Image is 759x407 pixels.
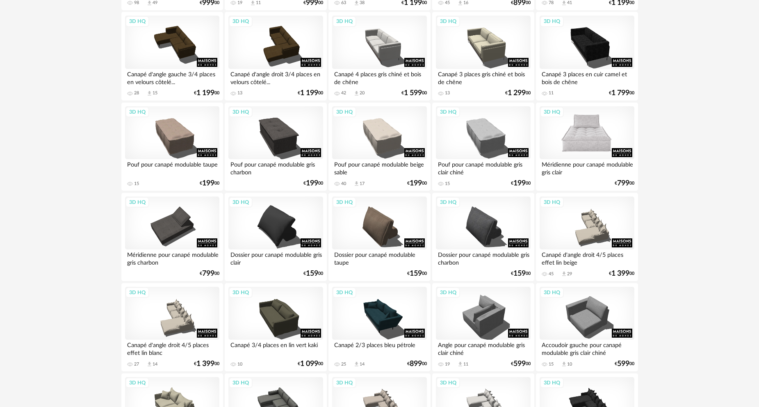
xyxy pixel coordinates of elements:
[153,361,157,367] div: 14
[513,361,526,367] span: 599
[360,361,365,367] div: 14
[196,90,214,96] span: 1 199
[125,340,219,356] div: Canapé d'angle droit 4/5 places effet lin blanc
[615,181,634,186] div: € 00
[202,271,214,277] span: 799
[121,103,223,191] a: 3D HQ Pouf pour canapé modulable taupe 15 €19900
[125,107,149,117] div: 3D HQ
[229,16,253,27] div: 3D HQ
[540,159,634,176] div: Méridienne pour canapé modulable gris clair
[341,361,346,367] div: 25
[121,12,223,101] a: 3D HQ Canapé d'angle gauche 3/4 places en velours côtelé... 28 Download icon 15 €1 19900
[436,249,530,266] div: Dossier pour canapé modulable gris charbon
[121,283,223,372] a: 3D HQ Canapé d'angle droit 4/5 places effet lin blanc 27 Download icon 14 €1 39900
[146,90,153,96] span: Download icon
[540,197,564,208] div: 3D HQ
[436,340,530,356] div: Angle pour canapé modulable gris clair chiné
[407,181,427,186] div: € 00
[228,159,323,176] div: Pouf pour canapé modulable gris charbon
[457,361,463,367] span: Download icon
[125,69,219,85] div: Canapé d'angle gauche 3/4 places en velours côtelé...
[432,193,534,281] a: 3D HQ Dossier pour canapé modulable gris charbon €15900
[611,271,629,277] span: 1 399
[306,181,318,186] span: 199
[228,69,323,85] div: Canapé d'angle droit 3/4 places en velours côtelé...
[332,249,426,266] div: Dossier pour canapé modulable taupe
[511,361,531,367] div: € 00
[229,197,253,208] div: 3D HQ
[225,12,326,101] a: 3D HQ Canapé d'angle droit 3/4 places en velours côtelé... 13 €1 19900
[436,377,460,388] div: 3D HQ
[125,287,149,298] div: 3D HQ
[513,181,526,186] span: 199
[445,90,450,96] div: 13
[333,197,356,208] div: 3D HQ
[445,361,450,367] div: 19
[333,377,356,388] div: 3D HQ
[125,16,149,27] div: 3D HQ
[511,271,531,277] div: € 00
[549,90,554,96] div: 11
[540,16,564,27] div: 3D HQ
[536,193,638,281] a: 3D HQ Canapé d'angle droit 4/5 places effet lin beige 45 Download icon 29 €1 39900
[407,271,427,277] div: € 00
[436,287,460,298] div: 3D HQ
[121,193,223,281] a: 3D HQ Méridienne pour canapé modulable gris charbon €79900
[237,361,242,367] div: 10
[567,361,572,367] div: 10
[353,361,360,367] span: Download icon
[125,197,149,208] div: 3D HQ
[194,90,219,96] div: € 00
[225,193,326,281] a: 3D HQ Dossier pour canapé modulable gris clair €15900
[328,103,430,191] a: 3D HQ Pouf pour canapé modulable beige sable 40 Download icon 17 €19900
[436,69,530,85] div: Canapé 3 places gris chiné et bois de chêne
[196,361,214,367] span: 1 399
[229,377,253,388] div: 3D HQ
[549,271,554,277] div: 45
[432,103,534,191] a: 3D HQ Pouf pour canapé modulable gris clair chiné 15 €19900
[513,271,526,277] span: 159
[153,90,157,96] div: 15
[617,181,629,186] span: 799
[300,90,318,96] span: 1 199
[360,90,365,96] div: 20
[134,181,139,187] div: 15
[436,159,530,176] div: Pouf pour canapé modulable gris clair chiné
[229,107,253,117] div: 3D HQ
[617,361,629,367] span: 599
[333,16,356,27] div: 3D HQ
[540,107,564,117] div: 3D HQ
[609,271,634,277] div: € 00
[508,90,526,96] span: 1 299
[134,90,139,96] div: 28
[436,197,460,208] div: 3D HQ
[229,287,253,298] div: 3D HQ
[333,107,356,117] div: 3D HQ
[410,181,422,186] span: 199
[298,90,323,96] div: € 00
[194,361,219,367] div: € 00
[615,361,634,367] div: € 00
[228,249,323,266] div: Dossier pour canapé modulable gris clair
[332,159,426,176] div: Pouf pour canapé modulable beige sable
[540,287,564,298] div: 3D HQ
[125,159,219,176] div: Pouf pour canapé modulable taupe
[407,361,427,367] div: € 00
[611,90,629,96] span: 1 799
[561,271,567,277] span: Download icon
[436,16,460,27] div: 3D HQ
[353,181,360,187] span: Download icon
[328,12,430,101] a: 3D HQ Canapé 4 places gris chiné et bois de chêne 42 Download icon 20 €1 59900
[303,271,323,277] div: € 00
[341,90,346,96] div: 42
[505,90,531,96] div: € 00
[549,361,554,367] div: 15
[445,181,450,187] div: 15
[333,287,356,298] div: 3D HQ
[540,340,634,356] div: Accoudoir gauche pour canapé modulable gris clair chiné
[536,283,638,372] a: 3D HQ Accoudoir gauche pour canapé modulable gris clair chiné 15 Download icon 10 €59900
[536,12,638,101] a: 3D HQ Canapé 3 places en cuir camel et bois de chêne 11 €1 79900
[511,181,531,186] div: € 00
[134,361,139,367] div: 27
[404,90,422,96] span: 1 599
